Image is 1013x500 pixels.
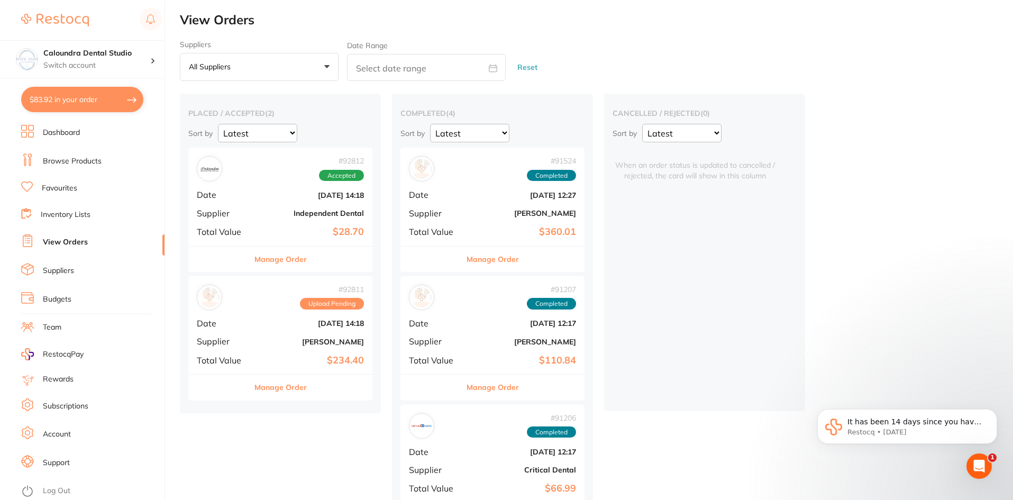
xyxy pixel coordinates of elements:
span: Supplier [409,465,462,475]
img: Independent Dental [199,159,220,179]
span: Date [409,319,462,328]
img: Caloundra Dental Studio [16,49,38,70]
b: $110.84 [470,355,576,366]
img: Restocq Logo [21,14,89,26]
b: [PERSON_NAME] [470,338,576,346]
a: Browse Products [43,156,102,167]
p: All suppliers [189,62,235,71]
a: Inventory Lists [41,210,90,220]
span: Supplier [197,337,250,346]
iframe: Intercom live chat [966,453,992,479]
h2: cancelled / rejected ( 0 ) [613,108,797,118]
img: Critical Dental [412,416,432,436]
b: [DATE] 14:18 [258,191,364,199]
a: Favourites [42,183,77,194]
a: Restocq Logo [21,8,89,32]
a: Account [43,429,71,440]
span: Total Value [197,227,250,237]
a: Team [43,322,61,333]
a: Budgets [43,294,71,305]
span: Completed [527,298,576,310]
p: Sort by [613,129,637,138]
span: # 91206 [527,414,576,422]
button: $83.92 in your order [21,87,143,112]
a: Log Out [43,486,70,496]
div: Adam Dental#92811Upload PendingDate[DATE] 14:18Supplier[PERSON_NAME]Total Value$234.40Manage Order [188,276,372,401]
span: Total Value [409,227,462,237]
a: Suppliers [43,266,74,276]
button: Log Out [21,483,161,500]
button: Manage Order [467,247,519,272]
span: # 91207 [527,285,576,294]
b: [DATE] 12:27 [470,191,576,199]
p: Sort by [400,129,425,138]
span: Completed [527,426,576,438]
span: Completed [527,170,576,181]
h2: completed ( 4 ) [400,108,585,118]
span: Date [409,447,462,457]
button: Manage Order [254,247,307,272]
span: Date [197,319,250,328]
b: $360.01 [470,226,576,238]
span: # 92811 [300,285,364,294]
span: Accepted [319,170,364,181]
b: $234.40 [258,355,364,366]
label: Date Range [347,41,388,50]
label: Suppliers [180,40,339,49]
div: Independent Dental#92812AcceptedDate[DATE] 14:18SupplierIndependent DentalTotal Value$28.70Manage... [188,148,372,272]
span: Supplier [409,208,462,218]
span: Total Value [409,484,462,493]
span: Supplier [197,208,250,218]
button: Manage Order [467,375,519,400]
b: Critical Dental [470,466,576,474]
a: Support [43,458,70,468]
span: Upload Pending [300,298,364,310]
span: Total Value [409,356,462,365]
span: Total Value [197,356,250,365]
img: Adam Dental [199,287,220,307]
b: [DATE] 12:17 [470,319,576,328]
a: Dashboard [43,128,80,138]
a: RestocqPay [21,348,84,360]
button: Reset [514,53,541,81]
b: [PERSON_NAME] [258,338,364,346]
button: All suppliers [180,53,339,81]
span: RestocqPay [43,349,84,360]
span: When an order status is updated to cancelled / rejected, the card will show in this column [613,148,778,181]
a: Rewards [43,374,74,385]
h4: Caloundra Dental Studio [43,48,150,59]
span: # 91524 [527,157,576,165]
span: Date [409,190,462,199]
b: $28.70 [258,226,364,238]
h2: View Orders [180,13,1013,28]
iframe: Intercom notifications message [801,387,1013,471]
input: Select date range [347,54,506,81]
h2: placed / accepted ( 2 ) [188,108,372,118]
span: Date [197,190,250,199]
button: Manage Order [254,375,307,400]
p: Sort by [188,129,213,138]
b: [DATE] 12:17 [470,448,576,456]
b: Independent Dental [258,209,364,217]
p: Switch account [43,60,150,71]
span: # 92812 [319,157,364,165]
a: View Orders [43,237,88,248]
span: 1 [988,453,997,462]
b: [PERSON_NAME] [470,209,576,217]
img: Henry Schein Halas [412,159,432,179]
a: Subscriptions [43,401,88,412]
span: Supplier [409,337,462,346]
img: Henry Schein Halas [412,287,432,307]
b: $66.99 [470,483,576,494]
b: [DATE] 14:18 [258,319,364,328]
img: RestocqPay [21,348,34,360]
